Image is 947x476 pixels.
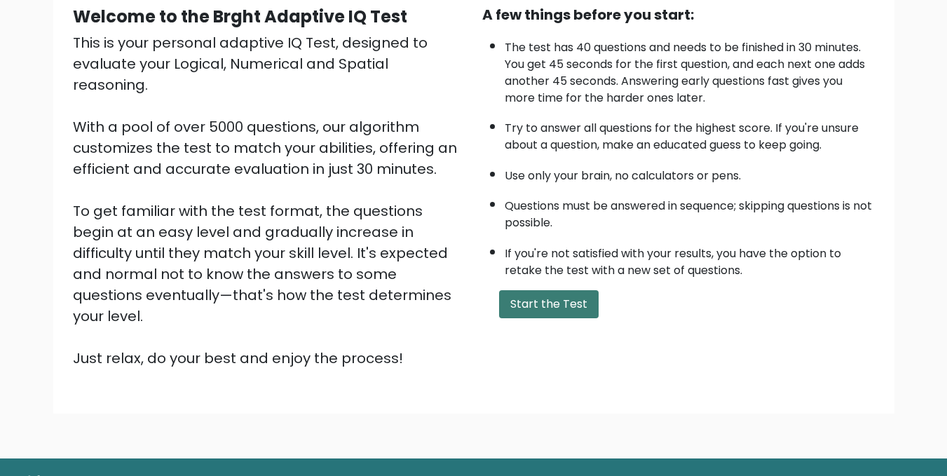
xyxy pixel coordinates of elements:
li: Try to answer all questions for the highest score. If you're unsure about a question, make an edu... [505,113,875,154]
li: The test has 40 questions and needs to be finished in 30 minutes. You get 45 seconds for the firs... [505,32,875,107]
li: Questions must be answered in sequence; skipping questions is not possible. [505,191,875,231]
div: A few things before you start: [482,4,875,25]
button: Start the Test [499,290,599,318]
li: If you're not satisfied with your results, you have the option to retake the test with a new set ... [505,238,875,279]
div: This is your personal adaptive IQ Test, designed to evaluate your Logical, Numerical and Spatial ... [73,32,465,369]
li: Use only your brain, no calculators or pens. [505,161,875,184]
b: Welcome to the Brght Adaptive IQ Test [73,5,407,28]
